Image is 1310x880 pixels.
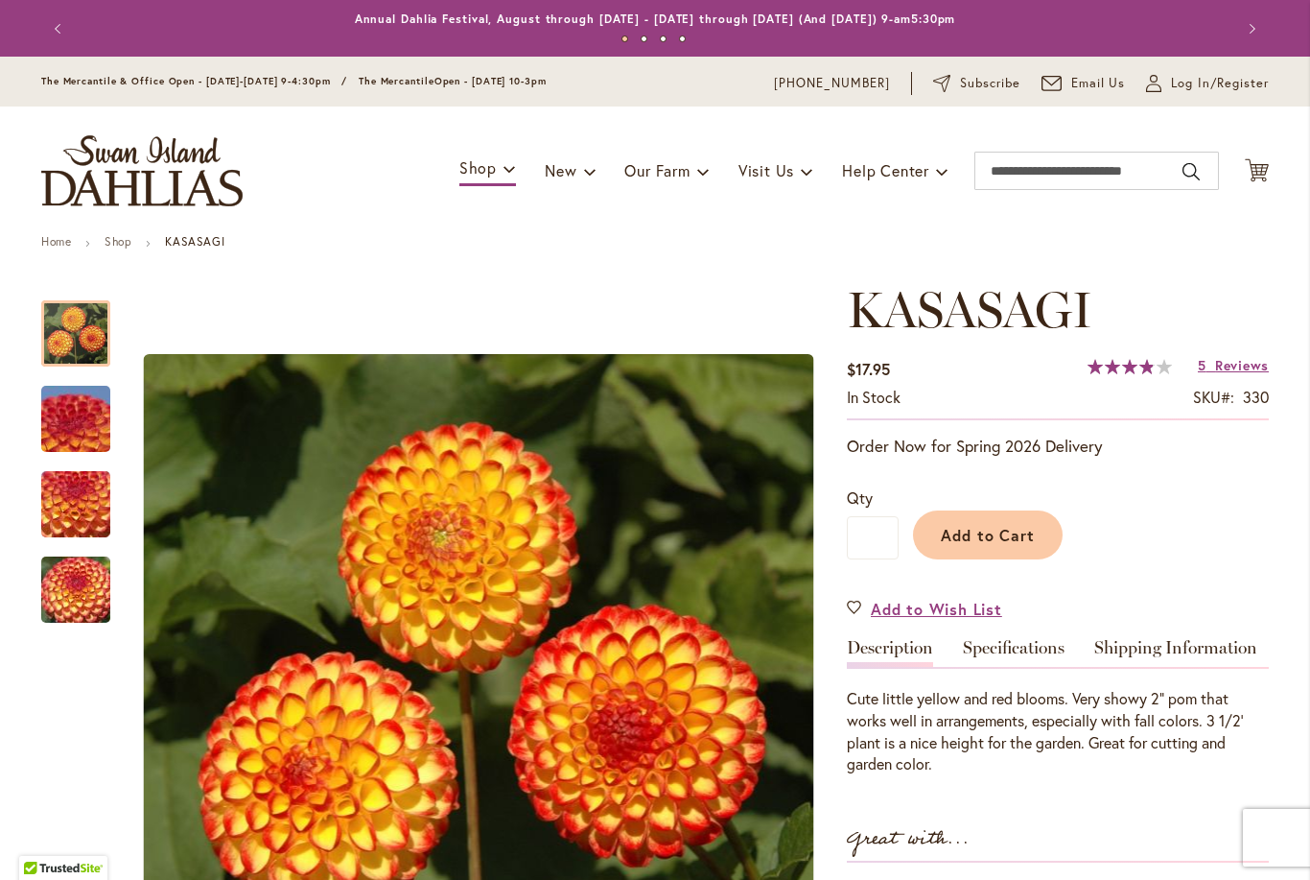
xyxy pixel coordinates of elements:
div: KASASAGI [41,367,129,452]
span: Help Center [842,160,929,180]
a: store logo [41,135,243,206]
a: Shipping Information [1094,639,1257,667]
img: KASASAGI [7,538,145,642]
span: New [545,160,576,180]
a: Email Us [1041,74,1126,93]
span: The Mercantile & Office Open - [DATE]-[DATE] 9-4:30pm / The Mercantile [41,75,434,87]
strong: KASASAGI [165,234,224,249]
div: 77% [1088,359,1172,374]
img: KASASAGI [7,453,145,557]
button: Add to Cart [913,511,1063,559]
span: Shop [459,157,497,178]
span: KASASAGI [847,279,1092,340]
div: Detailed Product Info [847,639,1269,775]
strong: Great with... [847,823,970,855]
span: Qty [847,488,873,508]
span: $17.95 [847,359,890,379]
a: Add to Wish List [847,598,1002,620]
div: Availability [847,387,901,409]
a: [PHONE_NUMBER] [774,74,890,93]
p: Order Now for Spring 2026 Delivery [847,435,1269,458]
a: Description [847,639,933,667]
div: KASASAGI [41,452,129,537]
div: KASASAGI [41,281,129,367]
a: Specifications [963,639,1064,667]
span: 5 [1198,356,1206,374]
a: Home [41,234,71,249]
a: Annual Dahlia Festival, August through [DATE] - [DATE] through [DATE] (And [DATE]) 9-am5:30pm [355,12,956,26]
span: Email Us [1071,74,1126,93]
span: Open - [DATE] 10-3pm [434,75,547,87]
span: Reviews [1215,356,1269,374]
button: Next [1230,10,1269,48]
iframe: Launch Accessibility Center [14,812,68,866]
button: 3 of 4 [660,36,667,42]
button: 2 of 4 [641,36,647,42]
div: 330 [1243,387,1269,409]
button: 1 of 4 [621,36,628,42]
a: Log In/Register [1146,74,1269,93]
a: 5 Reviews [1198,356,1269,374]
img: KASASAGI [7,368,145,471]
span: Our Farm [624,160,690,180]
span: Log In/Register [1171,74,1269,93]
span: Subscribe [960,74,1020,93]
a: Shop [105,234,131,249]
div: Cute little yellow and red blooms. Very showy 2" pom that works well in arrangements, especially ... [847,688,1269,775]
a: Subscribe [933,74,1020,93]
span: Add to Cart [941,525,1036,545]
button: 4 of 4 [679,36,686,42]
span: Add to Wish List [871,598,1002,620]
div: KASASAGI [41,537,110,623]
span: Visit Us [738,160,794,180]
button: Previous [41,10,80,48]
span: In stock [847,387,901,407]
strong: SKU [1193,387,1234,407]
